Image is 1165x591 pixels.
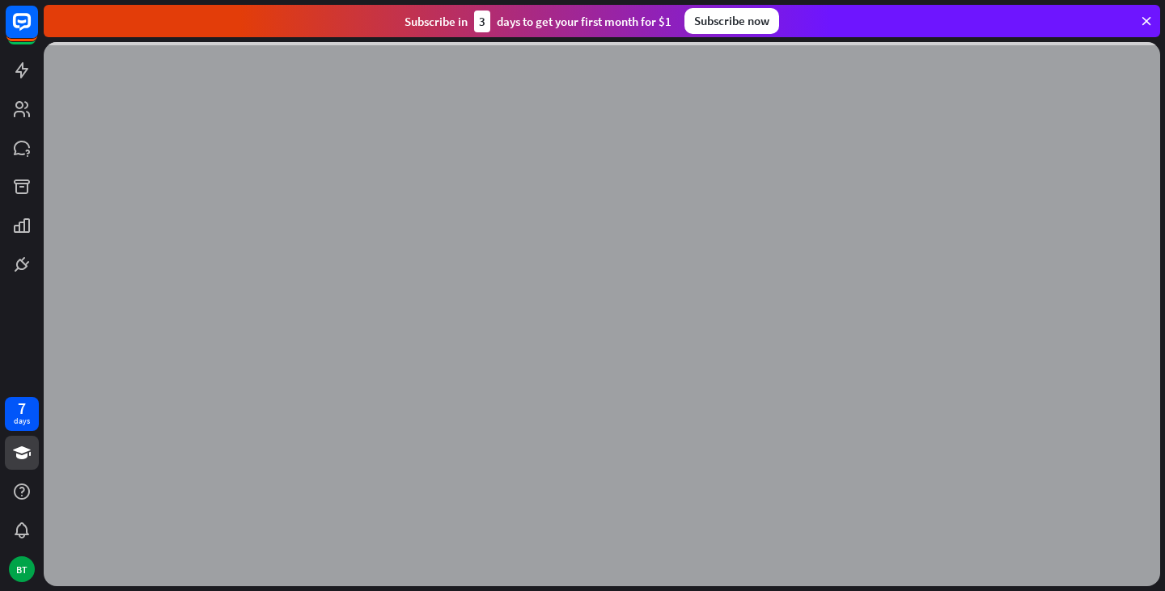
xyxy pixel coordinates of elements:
[9,556,35,582] div: BT
[684,8,779,34] div: Subscribe now
[14,416,30,427] div: days
[405,11,671,32] div: Subscribe in days to get your first month for $1
[18,401,26,416] div: 7
[474,11,490,32] div: 3
[5,397,39,431] a: 7 days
